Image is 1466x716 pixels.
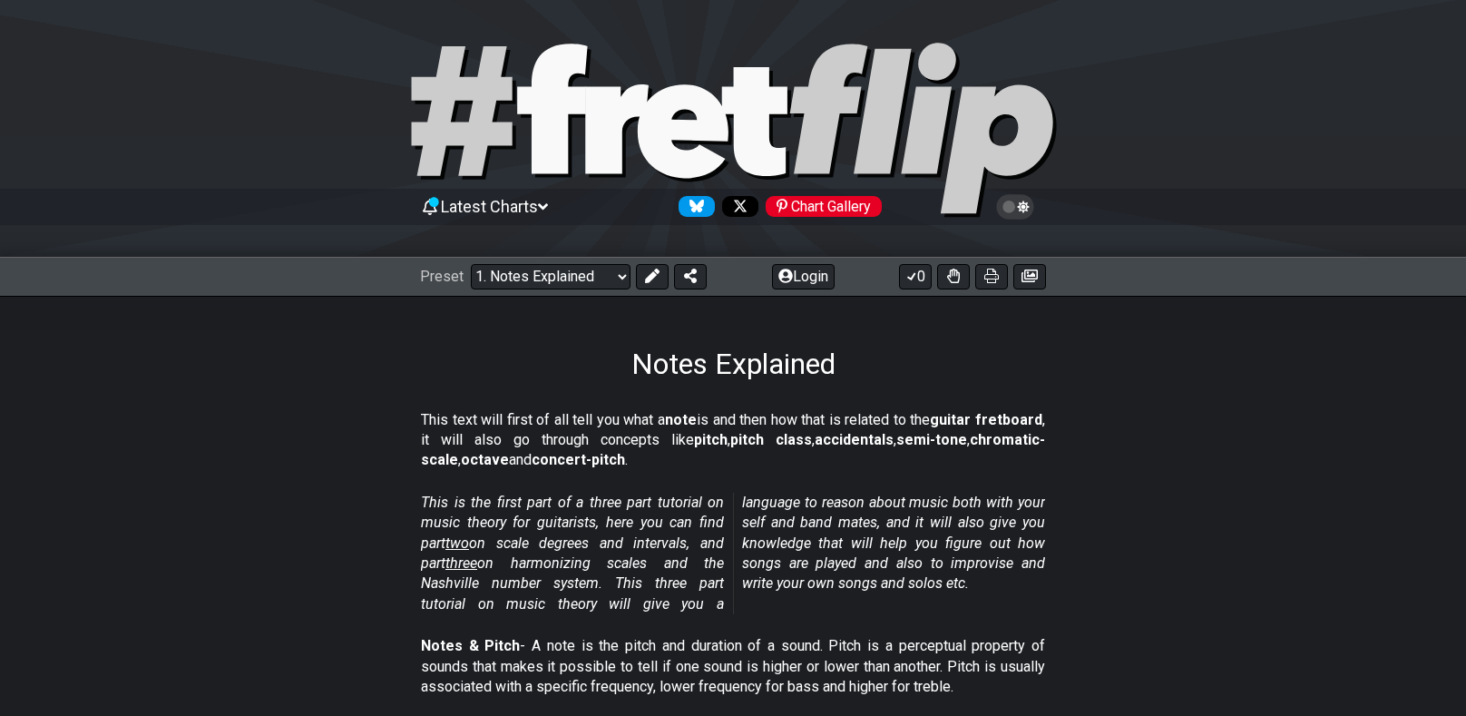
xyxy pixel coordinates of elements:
button: Edit Preset [636,264,669,289]
span: two [445,535,469,552]
strong: note [665,411,697,428]
h1: Notes Explained [631,347,836,381]
button: 0 [899,264,932,289]
strong: pitch class [730,431,812,448]
span: three [445,554,477,572]
p: This text will first of all tell you what a is and then how that is related to the , it will also... [421,410,1045,471]
strong: semi-tone [896,431,967,448]
em: This is the first part of a three part tutorial on music theory for guitarists, here you can find... [421,494,1045,613]
a: Follow #fretflip at Bluesky [671,196,715,217]
p: - A note is the pitch and duration of a sound. Pitch is a perceptual property of sounds that make... [421,636,1045,697]
button: Share Preset [674,264,707,289]
strong: accidentals [815,431,894,448]
strong: Notes & Pitch [421,637,520,654]
span: Preset [420,268,464,285]
button: Toggle Dexterity for all fretkits [937,264,970,289]
a: #fretflip at Pinterest [758,196,882,217]
strong: pitch [694,431,728,448]
a: Follow #fretflip at X [715,196,758,217]
span: Toggle light / dark theme [1005,199,1026,215]
strong: guitar fretboard [930,411,1042,428]
strong: concert-pitch [532,451,625,468]
strong: octave [461,451,509,468]
span: Latest Charts [441,197,538,216]
button: Create image [1013,264,1046,289]
div: Chart Gallery [766,196,882,217]
select: Preset [471,264,630,289]
button: Login [772,264,835,289]
button: Print [975,264,1008,289]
